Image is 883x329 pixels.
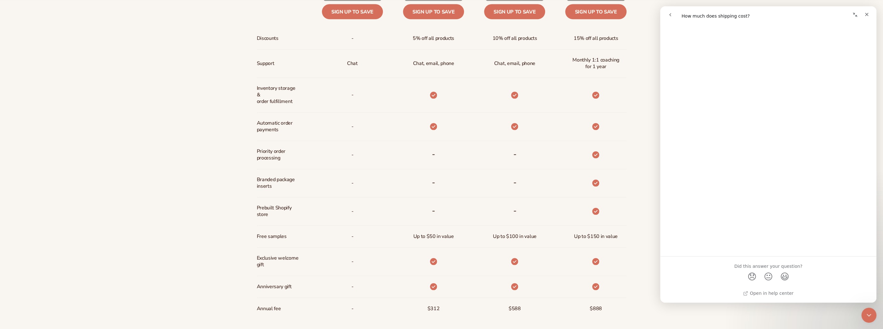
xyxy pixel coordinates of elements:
span: - [351,231,353,242]
span: Prebuilt Shopify store [257,202,299,220]
span: $588 [509,303,521,315]
a: Sign up to save [322,4,383,19]
span: 10% off all products [492,33,537,44]
span: $888 [590,303,602,315]
span: $312 [428,303,440,315]
span: Monthly 1:1 coaching for 1 year [570,54,621,73]
iframe: Intercom live chat [660,6,876,303]
span: Up to $100 in value [493,231,537,242]
span: - [351,256,353,267]
span: Annual fee [257,303,281,315]
a: Sign up to save [484,4,545,19]
span: Anniversary gift [257,281,292,293]
b: - [432,149,435,159]
span: - [351,149,353,161]
b: - [432,177,435,187]
span: Priority order processing [257,146,299,164]
span: Free samples [257,231,287,242]
b: - [513,177,516,187]
iframe: Intercom live chat [861,308,876,323]
b: - [513,149,516,159]
span: - [351,281,353,293]
span: Branded package inserts [257,174,299,192]
span: - [351,177,353,189]
span: - [351,303,353,315]
p: Chat, email, phone [413,58,454,69]
span: - [351,121,353,132]
span: - [351,206,353,217]
span: Support [257,58,274,69]
span: Up to $150 in value [574,231,618,242]
span: 5% off all products [413,33,454,44]
span: Inventory storage & order fulfillment [257,83,299,107]
span: Up to $50 in value [413,231,454,242]
a: Sign up to save [403,4,464,19]
a: Sign up to save [565,4,626,19]
span: Exclusive welcome gift [257,252,299,271]
p: Chat [347,58,358,69]
span: Automatic order payments [257,117,299,136]
b: - [513,206,516,216]
span: Chat, email, phone [494,58,535,69]
p: - [351,89,353,101]
span: - [351,33,353,44]
span: 15% off all products [574,33,618,44]
span: Discounts [257,33,279,44]
b: - [432,206,435,216]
